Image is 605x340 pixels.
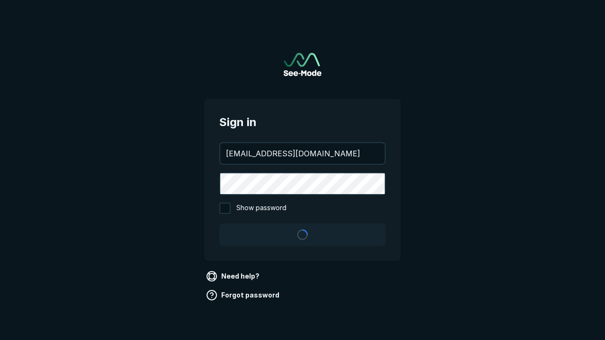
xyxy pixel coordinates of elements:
img: See-Mode Logo [284,53,321,76]
a: Forgot password [204,288,283,303]
a: Go to sign in [284,53,321,76]
span: Show password [236,203,286,214]
a: Need help? [204,269,263,284]
input: your@email.com [220,143,385,164]
span: Sign in [219,114,386,131]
